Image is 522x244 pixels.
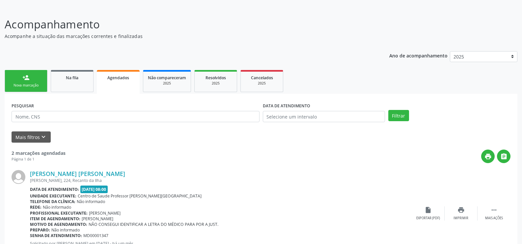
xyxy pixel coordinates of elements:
button: Filtrar [388,110,409,121]
b: Profissional executante: [30,210,88,216]
span: Não informado [51,227,80,233]
label: PESQUISAR [12,101,34,111]
span: NÃO CONSEGUI IDENTIFICAR A LETRA DO MÉDICO PARA POR A JUST. [89,222,218,227]
b: Unidade executante: [30,193,76,199]
b: Rede: [30,204,41,210]
span: Centro de Saude Professor [PERSON_NAME][GEOGRAPHIC_DATA] [78,193,202,199]
button: Mais filtroskeyboard_arrow_down [12,131,51,143]
p: Acompanhe a situação das marcações correntes e finalizadas [5,33,364,40]
button:  [497,150,510,163]
b: Preparo: [30,227,50,233]
div: Imprimir [453,216,468,221]
i: keyboard_arrow_down [40,133,47,141]
div: Exportar (PDF) [416,216,440,221]
span: Agendados [107,75,129,81]
div: Página 1 de 1 [12,157,66,162]
div: person_add [22,74,30,81]
div: 2025 [245,81,278,86]
i:  [500,153,508,160]
b: Item de agendamento: [30,216,80,222]
span: Não compareceram [148,75,186,81]
span: Resolvidos [206,75,226,81]
p: Ano de acompanhamento [389,51,448,59]
i: print [484,153,492,160]
span: Não informado [43,204,71,210]
p: Acompanhamento [5,16,364,33]
span: Cancelados [251,75,273,81]
span: Na fila [66,75,78,81]
div: [PERSON_NAME], 224, Recanto da Ilha [30,178,412,183]
img: img [12,170,25,184]
div: Mais ações [485,216,503,221]
button: print [481,150,495,163]
div: 2025 [199,81,232,86]
b: Telefone da clínica: [30,199,75,204]
div: 2025 [148,81,186,86]
b: Motivo de agendamento: [30,222,87,227]
i:  [490,206,498,214]
b: Senha de atendimento: [30,233,82,238]
i: print [457,206,465,214]
input: Selecione um intervalo [263,111,385,122]
label: DATA DE ATENDIMENTO [263,101,310,111]
span: Não informado [77,199,105,204]
span: [DATE] 08:00 [80,186,108,193]
b: Data de atendimento: [30,187,79,192]
strong: 2 marcações agendadas [12,150,66,156]
a: [PERSON_NAME] [PERSON_NAME] [30,170,125,177]
i: insert_drive_file [425,206,432,214]
div: Nova marcação [10,83,42,88]
input: Nome, CNS [12,111,260,122]
span: [PERSON_NAME] [82,216,113,222]
span: [PERSON_NAME] [89,210,121,216]
span: MD00001347 [83,233,108,238]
